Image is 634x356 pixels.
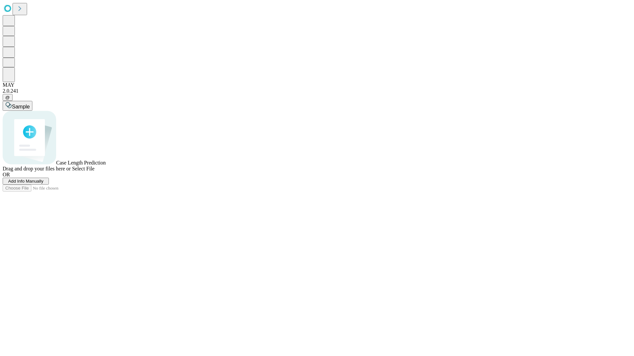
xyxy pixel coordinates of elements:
span: Select File [72,166,94,171]
span: Drag and drop your files here or [3,166,71,171]
span: Add Info Manually [8,179,44,184]
span: @ [5,95,10,100]
span: OR [3,172,10,177]
div: 2.0.241 [3,88,631,94]
button: Sample [3,101,32,111]
span: Sample [12,104,30,109]
span: Case Length Prediction [56,160,106,165]
div: MAY [3,82,631,88]
button: @ [3,94,13,101]
button: Add Info Manually [3,178,49,185]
